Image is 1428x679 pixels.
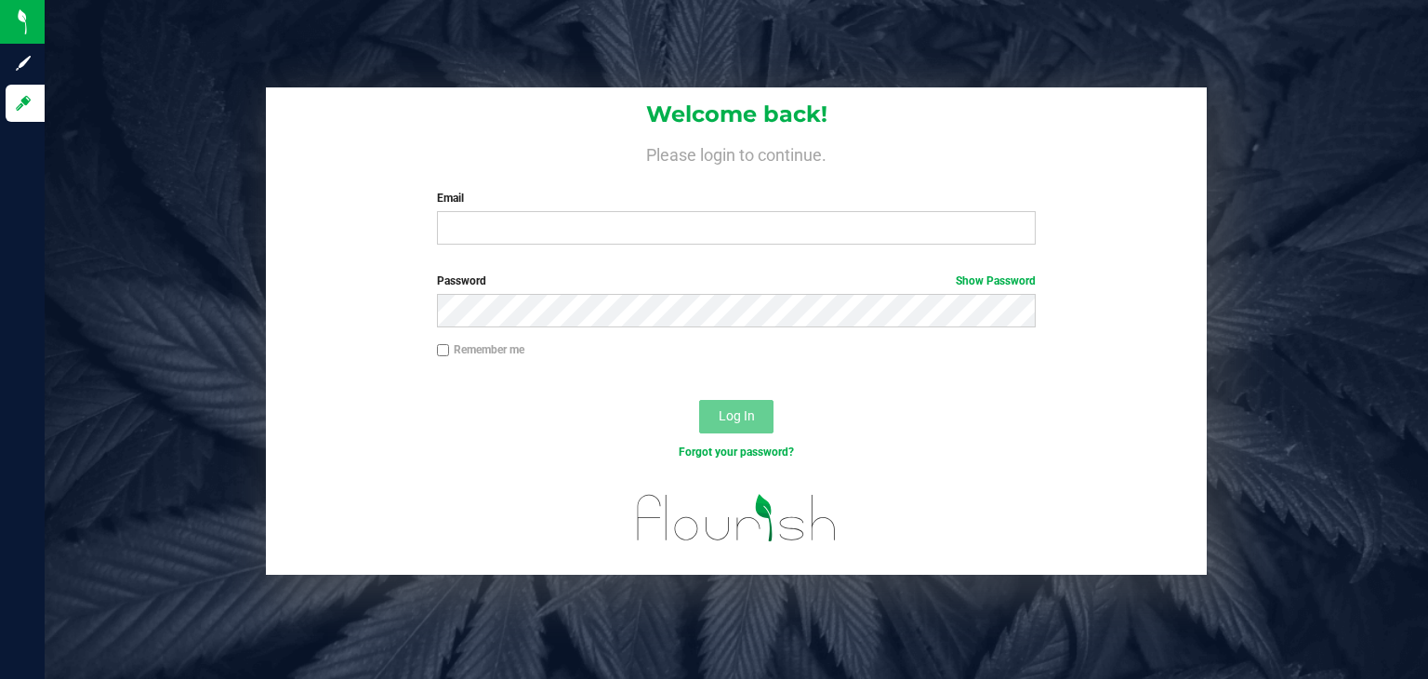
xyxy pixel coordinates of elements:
inline-svg: Log in [14,94,33,113]
input: Remember me [437,344,450,357]
img: flourish_logo.svg [619,480,854,555]
inline-svg: Sign up [14,54,33,73]
span: Log In [719,408,755,423]
button: Log In [699,400,773,433]
label: Remember me [437,341,524,358]
h4: Please login to continue. [266,141,1207,164]
span: Password [437,274,486,287]
a: Forgot your password? [679,446,794,459]
h1: Welcome back! [266,102,1207,126]
a: Show Password [956,274,1036,287]
label: Email [437,190,1037,206]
